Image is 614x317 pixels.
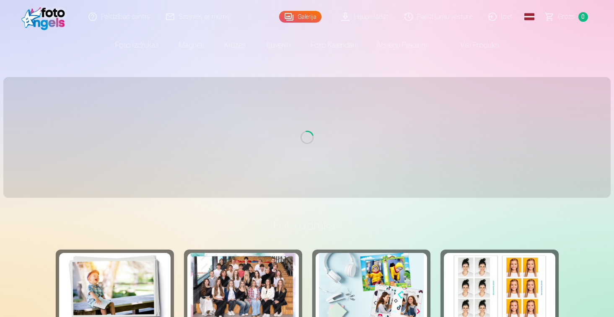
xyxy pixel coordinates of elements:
a: Foto izdrukas [105,34,169,57]
a: Galerija [279,11,321,23]
span: 0 [578,12,588,22]
a: Suvenīri [256,34,301,57]
a: Visi produkti [437,34,509,57]
h3: Foto izdrukas [62,218,552,233]
a: Foto kalendāri [301,34,366,57]
a: Magnēti [169,34,214,57]
img: /fa1 [21,3,70,30]
span: Grozs [558,12,575,22]
a: Krūzes [214,34,256,57]
a: Atslēgu piekariņi [366,34,437,57]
